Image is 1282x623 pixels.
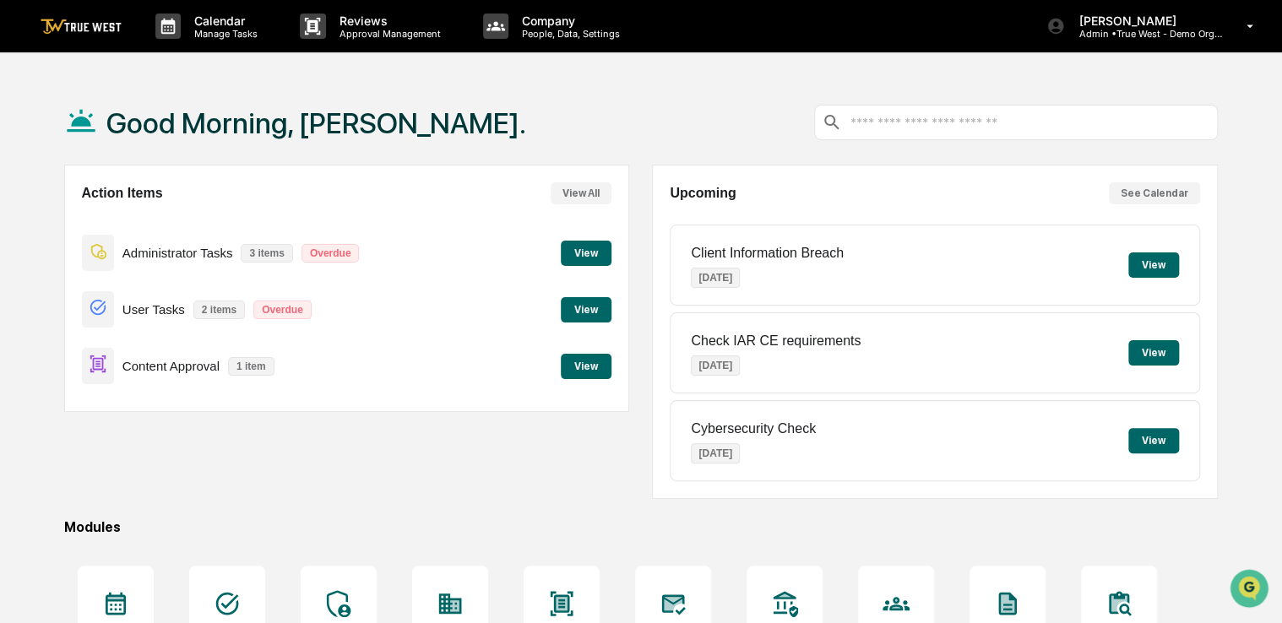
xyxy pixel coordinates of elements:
[52,229,137,242] span: [PERSON_NAME]
[122,302,185,317] p: User Tasks
[508,28,628,40] p: People, Data, Settings
[41,19,122,35] img: logo
[1128,428,1179,453] button: View
[691,246,844,261] p: Client Information Breach
[10,292,116,322] a: 🖐️Preclearance
[10,324,113,355] a: 🔎Data Lookup
[301,244,360,263] p: Overdue
[326,14,449,28] p: Reviews
[1128,340,1179,366] button: View
[561,297,611,322] button: View
[122,359,220,373] p: Content Approval
[551,182,611,204] button: View All
[262,183,307,203] button: See all
[561,241,611,266] button: View
[181,14,266,28] p: Calendar
[691,421,816,436] p: Cybersecurity Check
[17,187,113,200] div: Past conversations
[34,331,106,348] span: Data Lookup
[691,333,861,349] p: Check IAR CE requirements
[193,301,245,319] p: 2 items
[1109,182,1200,204] button: See Calendar
[561,354,611,379] button: View
[561,301,611,317] a: View
[253,301,312,319] p: Overdue
[17,213,44,240] img: Sigrid Alegria
[1065,28,1222,40] p: Admin • True West - Demo Organization
[35,128,66,159] img: 8933085812038_c878075ebb4cc5468115_72.jpg
[670,186,736,201] h2: Upcoming
[241,244,292,263] p: 3 items
[691,355,740,376] p: [DATE]
[149,229,184,242] span: [DATE]
[1128,252,1179,278] button: View
[122,301,136,314] div: 🗄️
[691,268,740,288] p: [DATE]
[691,443,740,463] p: [DATE]
[139,299,209,316] span: Attestations
[326,28,449,40] p: Approval Management
[17,301,30,314] div: 🖐️
[561,357,611,373] a: View
[34,299,109,316] span: Preclearance
[228,357,274,376] p: 1 item
[116,292,216,322] a: 🗄️Attestations
[122,246,233,260] p: Administrator Tasks
[181,28,266,40] p: Manage Tasks
[82,186,163,201] h2: Action Items
[106,106,526,140] h1: Good Morning, [PERSON_NAME].
[17,333,30,346] div: 🔎
[168,372,204,385] span: Pylon
[1228,567,1274,613] iframe: Open customer support
[17,35,307,62] p: How can we help?
[1065,14,1222,28] p: [PERSON_NAME]
[76,145,232,159] div: We're available if you need us!
[119,371,204,385] a: Powered byPylon
[140,229,146,242] span: •
[287,133,307,154] button: Start new chat
[76,128,277,145] div: Start new chat
[64,519,1218,535] div: Modules
[561,244,611,260] a: View
[508,14,628,28] p: Company
[17,128,47,159] img: 1746055101610-c473b297-6a78-478c-a979-82029cc54cd1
